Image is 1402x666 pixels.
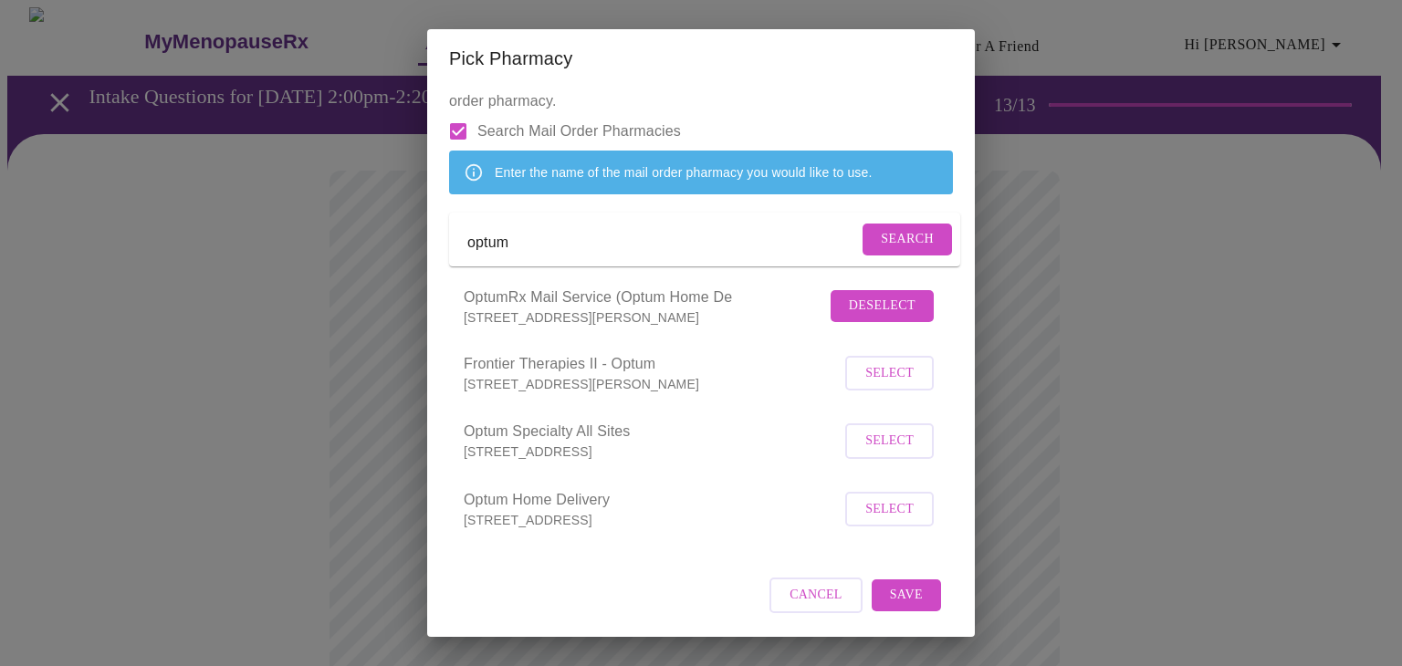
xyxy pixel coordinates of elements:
[769,578,863,613] button: Cancel
[865,498,914,521] span: Select
[464,489,841,511] span: Optum Home Delivery
[464,353,841,375] span: Frontier Therapies II - Optum
[845,423,934,459] button: Select
[495,156,872,189] div: Enter the name of the mail order pharmacy you would like to use.
[467,228,858,257] input: Send a message to your care team
[449,68,953,550] p: Enter the ZIP code of the pharmacy you would like to use or select a mail order pharmacy.
[464,286,826,308] span: OptumRx Mail Service (Optum Home De
[831,290,934,322] button: Deselect
[464,442,841,461] p: [STREET_ADDRESS]
[477,120,681,142] span: Search Mail Order Pharmacies
[890,584,923,607] span: Save
[863,224,952,255] button: Search
[464,511,841,529] p: [STREET_ADDRESS]
[881,228,934,251] span: Search
[790,584,842,607] span: Cancel
[845,492,934,527] button: Select
[464,375,841,393] p: [STREET_ADDRESS][PERSON_NAME]
[849,295,915,317] span: Deselect
[865,362,914,385] span: Select
[845,356,934,391] button: Select
[464,421,841,442] span: Optum Specialty All Sites
[865,430,914,453] span: Select
[872,579,941,611] button: Save
[449,44,953,73] h2: Pick Pharmacy
[464,308,826,327] p: [STREET_ADDRESS][PERSON_NAME]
